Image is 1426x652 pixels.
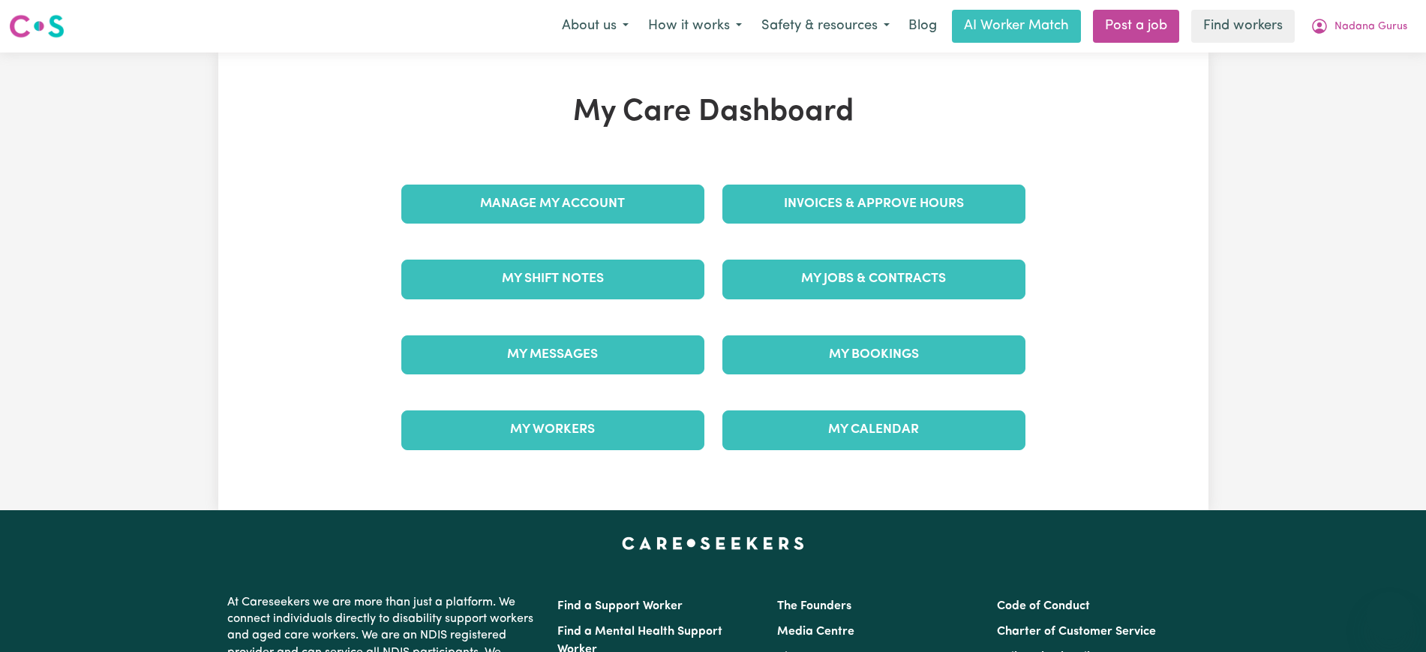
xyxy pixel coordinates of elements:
a: My Messages [401,335,704,374]
a: My Bookings [722,335,1025,374]
a: Manage My Account [401,185,704,224]
h1: My Care Dashboard [392,95,1034,131]
a: My Workers [401,410,704,449]
a: The Founders [777,600,851,612]
span: Nadana Gurus [1334,19,1407,35]
iframe: Button to launch messaging window [1366,592,1414,640]
button: Safety & resources [752,11,899,42]
button: How it works [638,11,752,42]
a: Post a job [1093,10,1179,43]
a: Media Centre [777,626,854,638]
button: My Account [1301,11,1417,42]
button: About us [552,11,638,42]
a: Find a Support Worker [557,600,683,612]
a: AI Worker Match [952,10,1081,43]
a: My Jobs & Contracts [722,260,1025,299]
a: Invoices & Approve Hours [722,185,1025,224]
a: My Calendar [722,410,1025,449]
a: Code of Conduct [997,600,1090,612]
a: Careseekers home page [622,537,804,549]
img: Careseekers logo [9,13,65,40]
a: Find workers [1191,10,1295,43]
a: Careseekers logo [9,9,65,44]
a: My Shift Notes [401,260,704,299]
a: Blog [899,10,946,43]
a: Charter of Customer Service [997,626,1156,638]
